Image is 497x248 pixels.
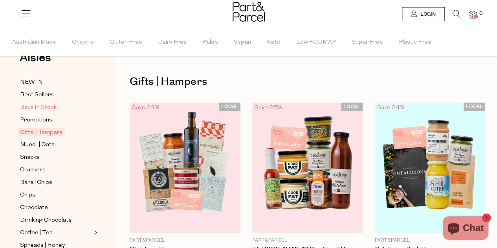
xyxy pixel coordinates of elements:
[20,49,51,66] span: Aisles
[20,216,72,225] span: Drinking Chocolate
[130,237,240,244] p: Part&Parcel
[233,2,265,22] img: Part&Parcel
[234,29,251,56] span: Vegan
[399,29,431,56] span: Plastic Free
[20,115,92,125] a: Promotions
[20,190,92,200] a: Chips
[12,29,56,56] span: Australian Made
[203,29,218,56] span: Paleo
[341,103,363,111] span: LOCAL
[20,103,92,112] a: Back In Stock
[72,29,94,56] span: Organic
[20,152,92,162] a: Snacks
[158,29,187,56] span: Dairy Free
[267,29,281,56] span: Keto
[20,90,92,100] a: Best Sellers
[374,237,485,244] p: Part&Parcel
[20,215,92,225] a: Drinking Chocolate
[374,103,485,233] img: Gutalicious Book Hamper
[296,29,336,56] span: Low FODMAP
[110,29,142,56] span: Gluten Free
[20,153,39,162] span: Snacks
[469,11,477,19] a: 0
[440,216,491,242] inbox-online-store-chat: Shopify online store chat
[20,52,51,72] a: Aisles
[374,103,407,113] div: Save 24%
[130,73,485,91] h1: Gifts | Hampers
[252,103,363,233] img: Jordie Pie's Condiment Hamper
[20,140,55,150] span: Muesli | Oats
[20,103,57,112] span: Back In Stock
[20,128,92,137] a: Gifts | Hampers
[20,203,92,213] a: Chocolate
[418,11,436,18] span: Login
[130,103,240,233] img: Christmas Hamper
[20,228,92,238] a: Coffee | Tea
[477,10,484,17] span: 0
[20,178,52,187] span: Bars | Chips
[20,191,35,200] span: Chips
[20,165,46,175] span: Crackers
[252,103,284,113] div: Save 25%
[92,228,97,237] button: Expand/Collapse Coffee | Tea
[20,140,92,150] a: Muesli | Oats
[464,103,485,111] span: LOCAL
[20,178,92,187] a: Bars | Chips
[20,90,54,100] span: Best Sellers
[20,77,92,87] a: NEW IN
[219,103,240,111] span: LOCAL
[252,237,363,244] p: Part&Parcel
[130,103,162,113] div: Save 23%
[20,78,43,87] span: NEW IN
[402,7,445,21] a: Login
[20,116,52,125] span: Promotions
[20,165,92,175] a: Crackers
[18,128,65,136] span: Gifts | Hampers
[352,29,383,56] span: Sugar Free
[20,203,48,213] span: Chocolate
[20,228,53,238] span: Coffee | Tea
